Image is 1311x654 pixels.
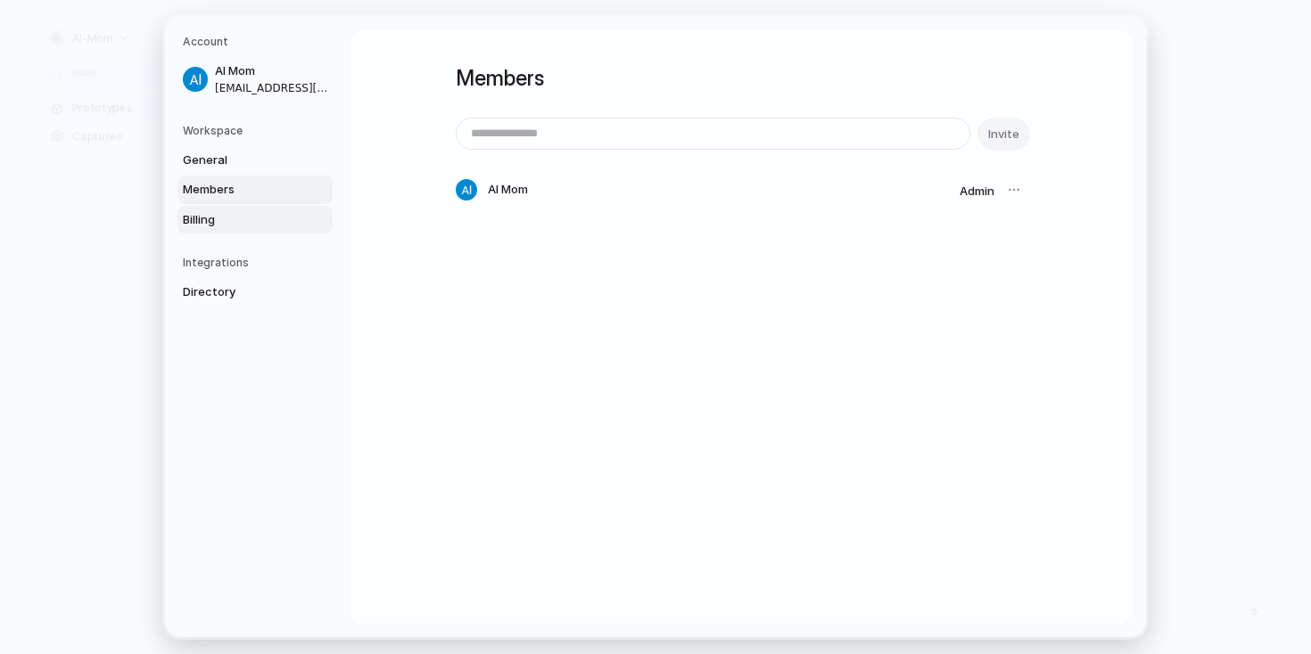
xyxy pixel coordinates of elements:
span: General [183,151,297,169]
a: General [177,146,333,175]
span: Members [183,181,297,199]
a: Members [177,176,333,204]
span: Al Mom [215,62,329,80]
h5: Account [183,34,333,50]
a: Directory [177,278,333,307]
a: Billing [177,206,333,234]
span: Billing [183,211,297,229]
h5: Integrations [183,255,333,271]
h5: Workspace [183,123,333,139]
a: Al Mom[EMAIL_ADDRESS][DOMAIN_NAME] [177,57,333,102]
span: [EMAIL_ADDRESS][DOMAIN_NAME] [215,80,329,96]
h1: Members [456,62,1027,94]
span: Admin [960,184,994,198]
span: Directory [183,283,297,301]
span: Al Mom [488,182,528,200]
